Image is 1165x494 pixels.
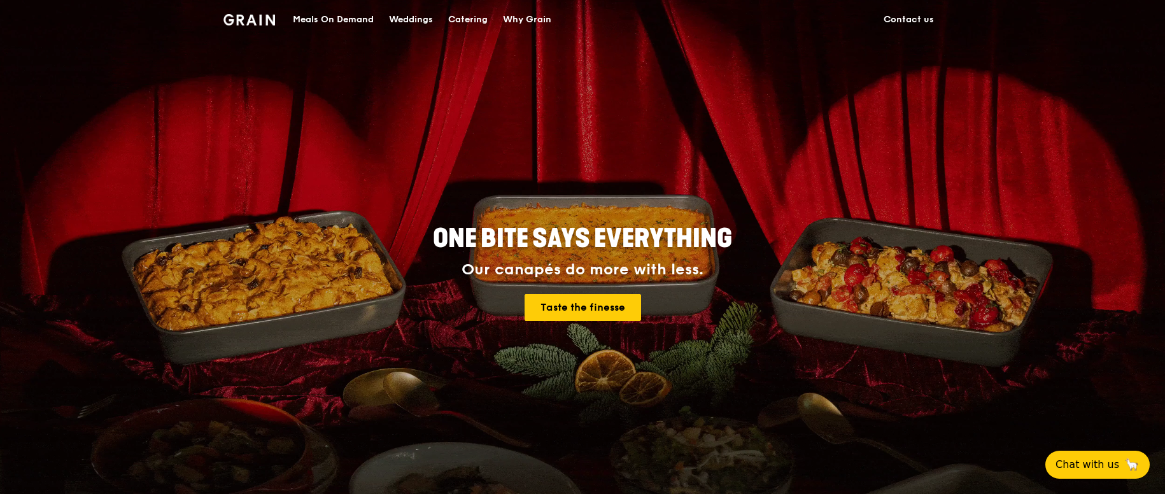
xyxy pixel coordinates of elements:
div: Our canapés do more with less. [353,261,812,279]
span: 🦙 [1124,457,1140,472]
div: Meals On Demand [293,1,374,39]
a: Contact us [876,1,942,39]
a: Weddings [381,1,441,39]
a: Taste the finesse [525,294,641,321]
div: Weddings [389,1,433,39]
a: Why Grain [495,1,559,39]
img: Grain [223,14,275,25]
span: Chat with us [1056,457,1119,472]
button: Chat with us🦙 [1045,451,1150,479]
div: Catering [448,1,488,39]
span: ONE BITE SAYS EVERYTHING [433,223,732,254]
div: Why Grain [503,1,551,39]
a: Catering [441,1,495,39]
